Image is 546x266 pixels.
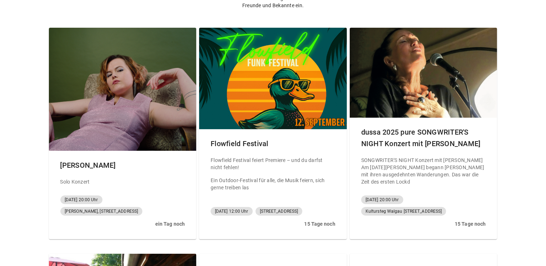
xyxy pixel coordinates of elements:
b: 15 Tage noch [304,221,335,227]
span: [DATE] 20:00 Uhr [65,195,98,204]
div: Solo Konzert [60,178,90,185]
div: dussa 2025 pure SONGWRITER'S NIGHT Konzert mit [PERSON_NAME] [355,121,492,155]
b: ein Tag noch [155,221,185,227]
span: [STREET_ADDRESS] [260,207,298,216]
span: [PERSON_NAME], [STREET_ADDRESS] [65,207,138,216]
div: Flowfield Festival [205,132,341,155]
b: 15 Tage noch [455,221,486,227]
div: [PERSON_NAME] [55,154,191,177]
span: [DATE] 12:00 Uhr [215,207,248,216]
p: Flowfield Festival feiert Premiere – und du darfst nicht fehlen! [211,157,335,171]
span: Kultursteg Walgau [STREET_ADDRESS] [366,207,442,216]
div: SONGWRITER'S NIGHT Konzert mit [PERSON_NAME] Am [DATE][PERSON_NAME] begann [PERSON_NAME] mit ihre... [361,157,486,185]
p: Ein Outdoor-Festival für alle, die Musik feiern, sich gerne treiben las [211,177,335,191]
span: [DATE] 20:00 Uhr [366,195,399,204]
